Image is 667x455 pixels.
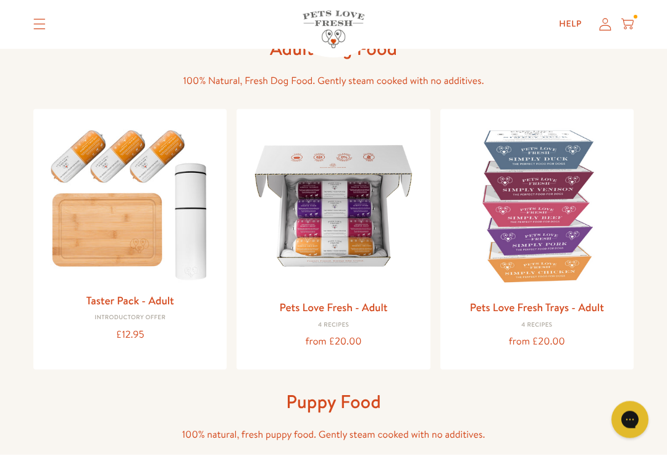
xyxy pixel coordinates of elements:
span: 100% natural, fresh puppy food. Gently steam cooked with no additives. [182,428,485,441]
div: from £20.00 [450,333,624,350]
div: 4 Recipes [450,322,624,329]
h1: Adult Dog Food [136,36,531,61]
a: Pets Love Fresh - Adult [279,299,387,315]
img: Taster Pack - Adult [43,119,217,286]
a: Taster Pack - Adult [86,293,174,308]
div: Introductory Offer [43,314,217,322]
div: from £20.00 [246,333,420,350]
h1: Puppy Food [136,390,531,414]
div: 4 Recipes [246,322,420,329]
span: 100% Natural, Fresh Dog Food. Gently steam cooked with no additives. [183,74,484,88]
iframe: Gorgias live chat messenger [605,397,655,443]
summary: Translation missing: en.sections.header.menu [23,9,56,40]
div: £12.95 [43,327,217,343]
img: Pets Love Fresh - Adult [246,119,420,293]
a: Pets Love Fresh Trays - Adult [470,299,604,315]
img: Pets Love Fresh Trays - Adult [450,119,624,293]
a: Help [549,12,592,37]
img: Pets Love Fresh [303,11,364,49]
